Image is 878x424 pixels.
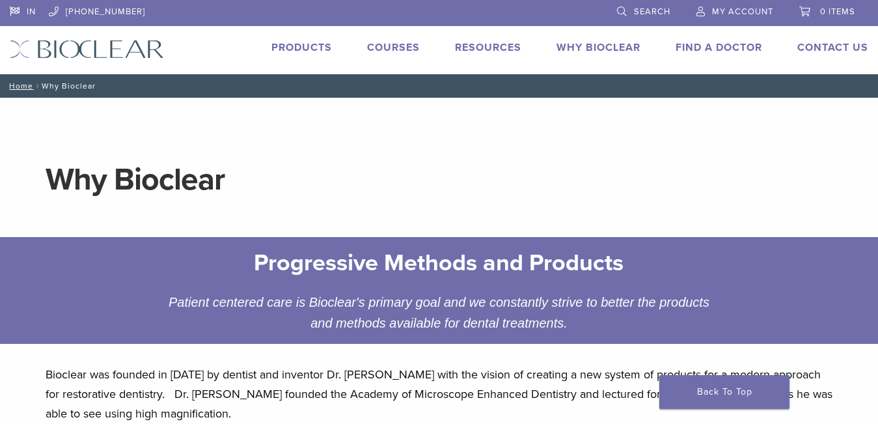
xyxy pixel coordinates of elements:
a: Contact Us [797,41,868,54]
p: Bioclear was founded in [DATE] by dentist and inventor Dr. [PERSON_NAME] with the vision of creat... [46,365,832,423]
a: Home [5,81,33,91]
span: My Account [712,7,773,17]
div: Patient centered care is Bioclear's primary goal and we constantly strive to better the products ... [146,292,732,333]
a: Products [271,41,332,54]
img: Bioclear [10,40,164,59]
a: Find A Doctor [676,41,762,54]
span: / [33,83,42,89]
a: Courses [367,41,420,54]
span: Search [634,7,670,17]
a: Resources [455,41,521,54]
a: Why Bioclear [556,41,640,54]
span: 0 items [820,7,855,17]
a: Back To Top [659,375,789,409]
h2: Progressive Methods and Products [156,247,722,279]
h1: Why Bioclear [46,164,832,195]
